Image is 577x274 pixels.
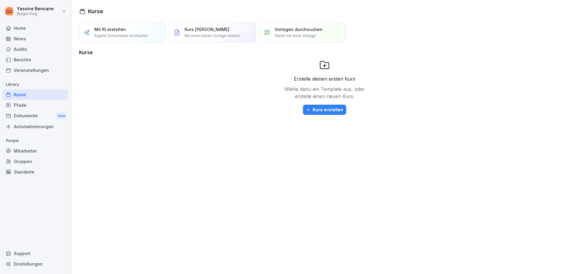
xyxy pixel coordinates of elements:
[17,6,54,11] p: Yassine Bennane
[56,112,67,119] div: New
[3,54,69,65] a: Berichte
[3,100,69,110] a: Pfade
[3,110,69,122] a: DokumenteNew
[94,26,126,32] p: Mit KI erstellen
[3,146,69,156] a: Mitarbeiter
[3,80,69,89] p: Library
[79,49,570,56] h3: Kurse
[303,105,346,115] button: Kurs erstellen
[88,7,103,15] h1: Kurse
[3,259,69,269] a: Einstellungen
[185,33,240,38] p: Mit einer leeren Vorlage starten
[294,75,355,82] p: Erstelle deinen ersten Kurs
[3,167,69,177] a: Standorte
[275,33,316,38] p: Starte mit einer Vorlage
[3,156,69,167] a: Gruppen
[3,44,69,54] a: Audits
[306,106,343,113] div: Kurs erstellen
[275,26,322,32] p: Vorlagen durchsuchen
[3,23,69,33] a: Home
[3,110,69,122] div: Dokumente
[3,33,69,44] a: News
[3,248,69,259] div: Support
[282,85,367,100] p: Wähle dazu ein Template aus, oder erstelle einen neuen Kurs.
[3,121,69,132] a: Automatisierungen
[185,26,229,32] p: Kurs [PERSON_NAME]
[3,65,69,75] a: Veranstaltungen
[94,33,148,38] p: Eigene Dokumente hochladen
[3,136,69,146] p: People
[3,89,69,100] a: Kurse
[17,12,54,16] p: Burger King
